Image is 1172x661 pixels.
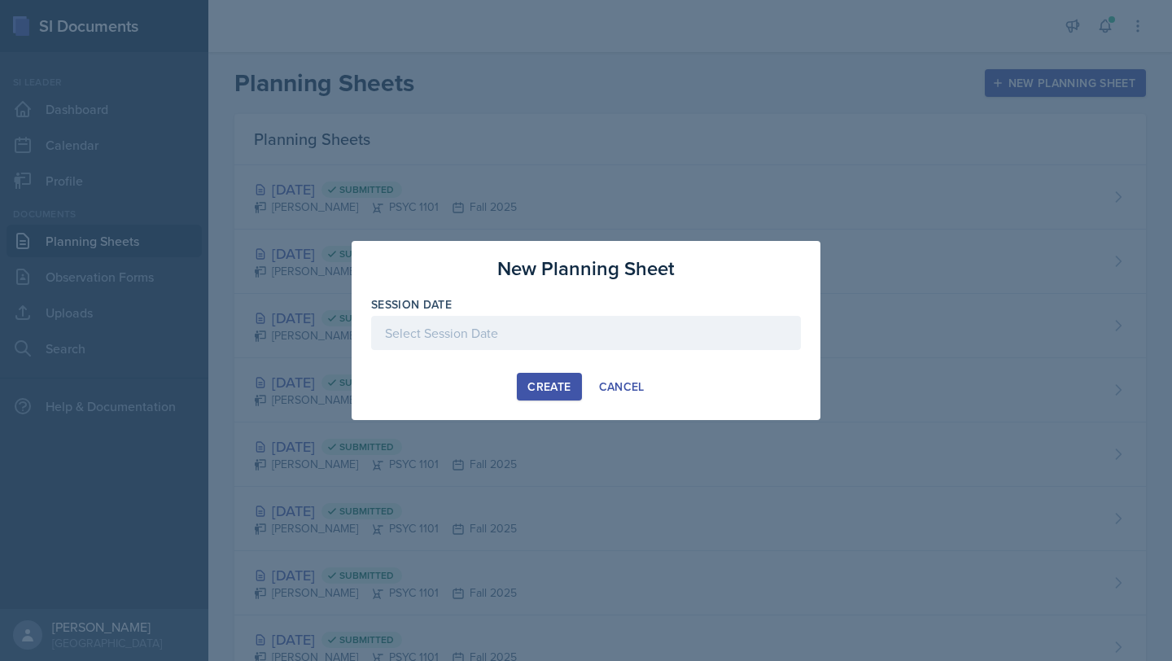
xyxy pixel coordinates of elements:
[517,373,581,401] button: Create
[371,296,452,313] label: Session Date
[497,254,675,283] h3: New Planning Sheet
[527,380,571,393] div: Create
[588,373,655,401] button: Cancel
[599,380,645,393] div: Cancel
